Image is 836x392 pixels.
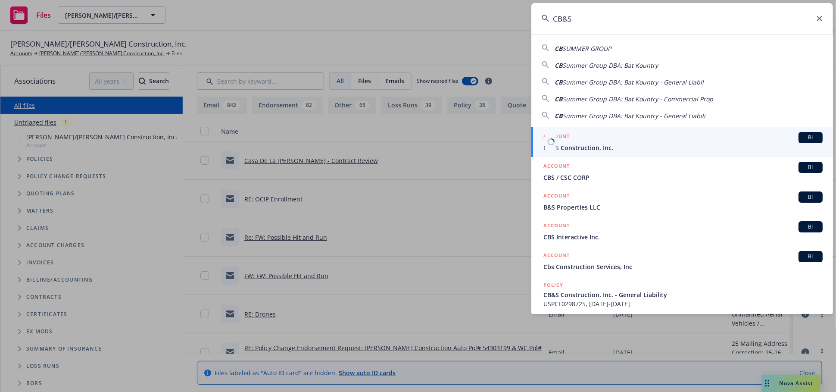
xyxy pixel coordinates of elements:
[562,112,705,120] span: Summer Group DBA: Bat Kountry - General Liabili
[802,193,819,201] span: BI
[555,44,562,53] span: CB
[562,61,658,69] span: Summer Group DBA: Bat Kountry
[543,281,563,289] h5: POLICY
[543,173,823,182] span: CBS / CSC CORP
[543,290,823,299] span: CB&S Construction, Inc. - General Liability
[543,162,570,172] h5: ACCOUNT
[543,143,823,152] span: CB&S Construction, Inc.
[562,95,713,103] span: Summer Group DBA: Bat Kountry - Commercial Prop
[562,44,611,53] span: SUMMER GROUP
[543,132,570,142] h5: ACCOUNT
[531,157,833,187] a: ACCOUNTBICBS / CSC CORP
[531,216,833,246] a: ACCOUNTBICBS Interactive Inc.
[802,223,819,231] span: BI
[802,253,819,260] span: BI
[531,276,833,313] a: POLICYCB&S Construction, Inc. - General LiabilityUSPCL0298725, [DATE]-[DATE]
[531,3,833,34] input: Search...
[555,61,562,69] span: CB
[555,78,562,86] span: CB
[543,232,823,241] span: CBS Interactive Inc.
[562,78,704,86] span: Summer Group DBA: Bat Kountry - General Liabil
[555,112,562,120] span: CB
[543,262,823,271] span: Cbs Construction Services, Inc
[555,95,562,103] span: CB
[543,251,570,261] h5: ACCOUNT
[531,127,833,157] a: ACCOUNTBICB&S Construction, Inc.
[802,163,819,171] span: BI
[543,299,823,308] span: USPCL0298725, [DATE]-[DATE]
[531,246,833,276] a: ACCOUNTBICbs Construction Services, Inc
[543,221,570,232] h5: ACCOUNT
[531,187,833,216] a: ACCOUNTBIB&S Properties LLC
[543,203,823,212] span: B&S Properties LLC
[543,191,570,202] h5: ACCOUNT
[802,134,819,141] span: BI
